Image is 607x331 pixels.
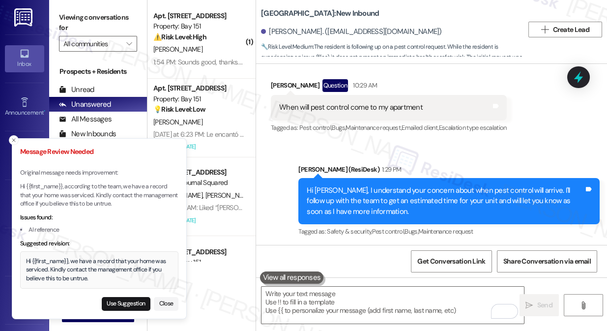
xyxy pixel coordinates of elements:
[5,287,44,314] a: Leads
[59,99,111,110] div: Unanswered
[327,227,372,236] span: Safety & security ,
[411,250,491,272] button: Get Conversation Link
[279,102,423,113] div: When will pest control come to my apartment
[153,178,244,188] div: Property: Journal Squared
[553,25,589,35] span: Create Lead
[261,43,313,51] strong: 🔧 Risk Level: Medium
[153,247,244,257] div: Apt. [STREET_ADDRESS]
[271,120,507,135] div: Tagged as:
[332,123,346,132] span: Bugs ,
[59,85,94,95] div: Unread
[9,135,19,145] button: Close toast
[346,123,402,132] span: Maintenance request ,
[402,123,438,132] span: Emailed client ,
[5,142,44,169] a: Site Visit •
[298,164,600,178] div: [PERSON_NAME] (ResiDesk)
[154,297,178,311] button: Close
[405,227,418,236] span: Bugs ,
[520,294,559,316] button: Send
[152,141,245,153] div: Archived on [DATE]
[418,227,473,236] span: Maintenance request
[153,45,202,54] span: [PERSON_NAME]
[417,256,485,267] span: Get Conversation Link
[379,164,401,175] div: 1:29 PM
[438,123,506,132] span: Escalation type escalation
[153,118,202,126] span: [PERSON_NAME]
[372,227,405,236] span: Pest control ,
[14,8,34,27] img: ResiDesk Logo
[153,105,205,114] strong: 💡 Risk Level: Low
[5,239,44,265] a: Buildings
[350,80,377,90] div: 10:29 AM
[271,79,507,95] div: [PERSON_NAME]
[44,108,45,115] span: •
[261,42,523,73] span: : The resident is following up on a pest control request. While the resident is experiencing an i...
[298,224,600,239] div: Tagged as:
[322,79,348,91] div: Question
[20,213,178,222] div: Issues found:
[205,191,258,200] span: [PERSON_NAME]
[153,32,206,41] strong: ⚠️ Risk Level: High
[153,11,244,21] div: Apt. [STREET_ADDRESS]
[153,83,244,93] div: Apt. [STREET_ADDRESS]
[20,147,178,157] h3: Message Review Needed
[20,226,178,235] li: AI reference
[5,45,44,72] a: Inbox
[497,250,597,272] button: Share Conversation via email
[20,240,178,248] div: Suggested revision:
[49,66,147,77] div: Prospects + Residents
[528,22,602,37] button: Create Lead
[59,10,137,36] label: Viewing conversations for
[153,167,244,178] div: Apt. [STREET_ADDRESS]
[59,129,116,139] div: New Inbounds
[126,40,132,48] i: 
[537,300,552,310] span: Send
[153,257,244,268] div: Property: Bay 151
[261,27,442,37] div: [PERSON_NAME]. ([EMAIL_ADDRESS][DOMAIN_NAME])
[26,257,173,283] div: Hi {{first_name}}, we have a record that your home was serviced. Kindly contact the management of...
[5,190,44,217] a: Insights •
[153,58,543,66] div: 1:54 PM: Sounds good, thanks. I will call back this afternoon or [DATE] afternoon. For my case, n...
[299,123,332,132] span: Pest control ,
[503,256,591,267] span: Share Conversation via email
[579,301,587,309] i: 
[20,182,178,209] p: Hi {{first_name}}, according to the team, we have a record that your home was serviced. Kindly co...
[153,94,244,104] div: Property: Bay 151
[102,297,150,311] button: Use Suggestion
[261,287,524,324] textarea: To enrich screen reader interactions, please activate Accessibility in Grammarly extension settings
[541,26,549,33] i: 
[261,8,379,19] b: [GEOGRAPHIC_DATA]: New Inbound
[59,114,112,124] div: All Messages
[20,169,178,178] p: Original message needs improvement:
[152,214,245,227] div: Archived on [DATE]
[153,21,244,31] div: Property: Bay 151
[307,185,584,217] div: Hi [PERSON_NAME], I understand your concern about when pest control will arrive. I'll follow up w...
[63,36,121,52] input: All communities
[525,301,533,309] i: 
